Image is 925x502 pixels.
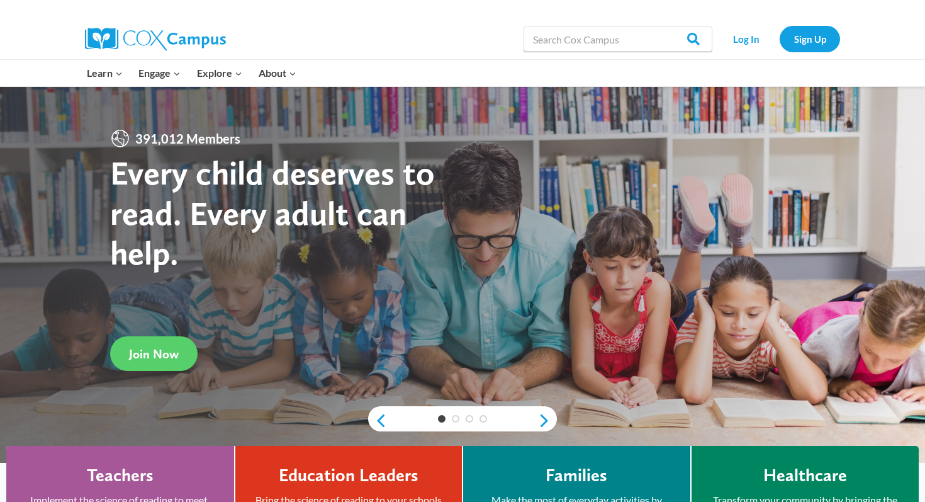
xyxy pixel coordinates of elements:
a: 4 [479,415,487,423]
div: content slider buttons [368,408,557,433]
h4: Education Leaders [279,465,418,486]
strong: Every child deserves to read. Every adult can help. [110,152,435,273]
span: 391,012 Members [130,128,245,149]
h4: Teachers [87,465,154,486]
a: previous [368,413,387,428]
a: Sign Up [780,26,840,52]
span: Learn [87,65,123,81]
a: 3 [466,415,473,423]
a: 1 [438,415,446,423]
input: Search Cox Campus [524,26,712,52]
span: About [259,65,296,81]
span: Explore [197,65,242,81]
h4: Families [546,465,607,486]
a: 2 [452,415,459,423]
a: Log In [719,26,773,52]
nav: Secondary Navigation [719,26,840,52]
span: Engage [138,65,181,81]
span: Join Now [129,346,179,362]
h4: Healthcare [763,465,847,486]
a: Join Now [110,336,198,371]
nav: Primary Navigation [79,60,304,86]
img: Cox Campus [85,28,226,50]
a: next [538,413,557,428]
